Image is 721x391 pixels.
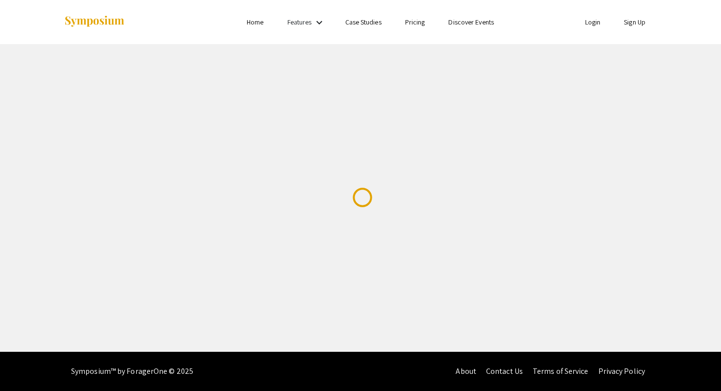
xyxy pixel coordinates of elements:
a: Sign Up [624,18,645,26]
a: Home [247,18,263,26]
a: Features [287,18,312,26]
a: About [456,366,476,376]
a: Privacy Policy [598,366,645,376]
img: Symposium by ForagerOne [64,15,125,28]
mat-icon: Expand Features list [313,17,325,28]
div: Symposium™ by ForagerOne © 2025 [71,352,193,391]
a: Terms of Service [533,366,589,376]
a: Pricing [405,18,425,26]
a: Case Studies [345,18,382,26]
a: Discover Events [448,18,494,26]
a: Contact Us [486,366,523,376]
a: Login [585,18,601,26]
